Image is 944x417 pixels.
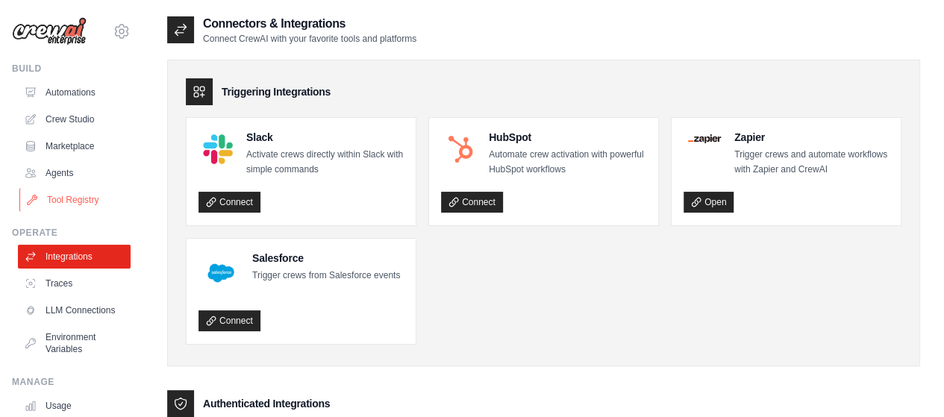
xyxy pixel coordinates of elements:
[252,269,400,283] p: Trigger crews from Salesforce events
[734,148,889,177] p: Trigger crews and automate workflows with Zapier and CrewAI
[18,325,131,361] a: Environment Variables
[12,17,87,46] img: Logo
[489,130,646,145] h4: HubSpot
[203,255,239,291] img: Salesforce Logo
[12,63,131,75] div: Build
[252,251,400,266] h4: Salesforce
[203,15,416,33] h2: Connectors & Integrations
[441,192,503,213] a: Connect
[246,148,404,177] p: Activate crews directly within Slack with simple commands
[19,188,132,212] a: Tool Registry
[203,33,416,45] p: Connect CrewAI with your favorite tools and platforms
[222,84,331,99] h3: Triggering Integrations
[18,161,131,185] a: Agents
[203,134,233,164] img: Slack Logo
[18,134,131,158] a: Marketplace
[446,134,475,164] img: HubSpot Logo
[18,272,131,295] a: Traces
[12,227,131,239] div: Operate
[18,107,131,131] a: Crew Studio
[684,192,734,213] a: Open
[688,134,721,143] img: Zapier Logo
[18,81,131,104] a: Automations
[199,310,260,331] a: Connect
[199,192,260,213] a: Connect
[246,130,404,145] h4: Slack
[12,376,131,388] div: Manage
[18,245,131,269] a: Integrations
[203,396,330,411] h3: Authenticated Integrations
[734,130,889,145] h4: Zapier
[489,148,646,177] p: Automate crew activation with powerful HubSpot workflows
[18,298,131,322] a: LLM Connections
